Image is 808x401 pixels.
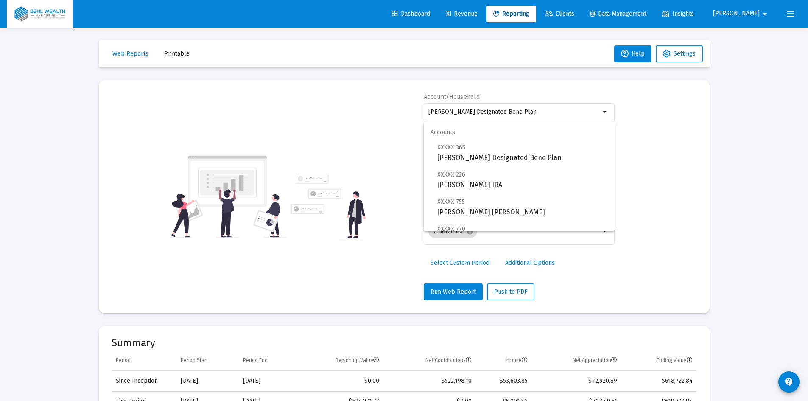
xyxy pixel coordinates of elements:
a: Revenue [439,6,484,22]
div: Period Start [181,357,208,364]
span: Printable [164,50,190,57]
mat-icon: cancel [466,227,474,235]
button: Push to PDF [487,283,534,300]
div: Ending Value [657,357,693,364]
span: Revenue [446,10,478,17]
div: Net Contributions [425,357,472,364]
mat-card-title: Summary [112,339,697,347]
span: [PERSON_NAME] [713,10,760,17]
td: Column Beginning Value [297,351,383,371]
span: Web Reports [112,50,148,57]
td: $53,603.85 [476,371,532,391]
td: $0.00 [297,371,383,391]
span: Select Custom Period [431,259,489,266]
a: Insights [655,6,701,22]
span: Additional Options [505,259,555,266]
span: [PERSON_NAME] Trust [437,224,608,244]
span: Data Management [590,10,646,17]
td: Column Period Start [176,351,239,371]
div: Income [505,357,528,364]
span: Reporting [493,10,529,17]
span: Push to PDF [494,288,527,295]
button: Run Web Report [424,283,483,300]
span: Run Web Report [431,288,476,295]
a: Data Management [583,6,653,22]
td: Column Income [476,351,532,371]
span: XXXXX 226 [437,171,465,178]
td: Since Inception [112,371,176,391]
img: Dashboard [13,6,67,22]
a: Dashboard [385,6,437,22]
span: [PERSON_NAME] IRA [437,169,608,190]
mat-icon: arrow_drop_down [600,226,610,236]
span: Dashboard [392,10,430,17]
button: [PERSON_NAME] [703,5,780,22]
span: Accounts [424,122,615,143]
input: Search or select an account or household [428,109,600,115]
img: reporting-alt [291,174,366,238]
img: reporting [170,154,286,238]
div: Period End [243,357,268,364]
span: Insights [662,10,694,17]
button: Web Reports [106,45,155,62]
span: [PERSON_NAME] Designated Bene Plan [437,142,608,163]
span: XXXXX 365 [437,144,465,151]
td: Column Net Appreciation [532,351,621,371]
span: Clients [545,10,574,17]
mat-icon: arrow_drop_down [760,6,770,22]
span: [PERSON_NAME] [PERSON_NAME] [437,196,608,217]
span: XXXXX 755 [437,198,465,205]
td: $42,920.89 [532,371,621,391]
td: Column Ending Value [621,351,697,371]
div: Net Appreciation [573,357,617,364]
div: Beginning Value [336,357,379,364]
span: Help [621,50,645,57]
td: Column Period [112,351,176,371]
button: Printable [157,45,196,62]
mat-chip: 6 Selected [428,224,477,238]
a: Clients [538,6,581,22]
label: Account/Household [424,93,480,101]
button: Help [614,45,651,62]
td: Column Net Contributions [383,351,476,371]
button: Settings [656,45,703,62]
div: Period [116,357,131,364]
div: [DATE] [181,377,235,385]
a: Reporting [486,6,536,22]
mat-icon: contact_support [784,377,794,387]
mat-chip-list: Selection [428,223,600,240]
td: $522,198.10 [383,371,476,391]
td: $618,722.84 [621,371,697,391]
td: Column Period End [239,351,297,371]
span: Settings [674,50,696,57]
mat-icon: arrow_drop_down [600,107,610,117]
span: XXXXX 770 [437,225,465,233]
div: [DATE] [243,377,293,385]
